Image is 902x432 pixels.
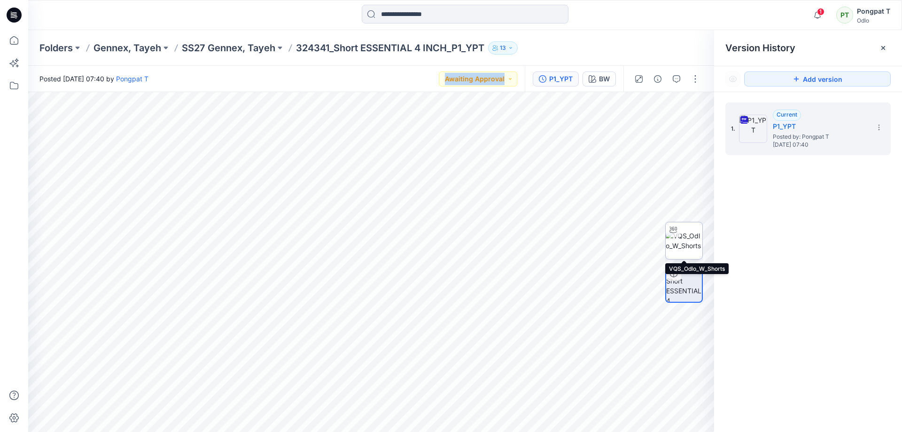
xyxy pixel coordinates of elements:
[549,74,573,84] div: P1_YPT
[836,7,853,24] div: PT
[773,121,867,132] h5: P1_YPT
[773,132,867,141] span: Posted by: Pongpat T
[296,41,484,55] p: 324341_Short ESSENTIAL 4 INCH_P1_YPT
[182,41,275,55] a: SS27 Gennex, Tayeh
[500,43,506,53] p: 13
[731,125,735,133] span: 1.
[583,71,616,86] button: BW
[39,41,73,55] a: Folders
[488,41,518,55] button: 13
[725,71,740,86] button: Show Hidden Versions
[93,41,161,55] a: Gennex, Tayeh
[39,74,148,84] span: Posted [DATE] 07:40 by
[666,266,702,302] img: 324341_Short ESSENTIAL 4 INCH_P1_YPT BW
[533,71,579,86] button: P1_YPT
[666,231,702,251] img: VQS_Odlo_W_Shorts
[857,6,890,17] div: Pongpat T
[879,44,887,52] button: Close
[744,71,891,86] button: Add version
[116,75,148,83] a: Pongpat T
[650,71,665,86] button: Details
[739,115,767,143] img: P1_YPT
[599,74,610,84] div: BW
[773,141,867,148] span: [DATE] 07:40
[817,8,824,16] span: 1
[725,42,795,54] span: Version History
[857,17,890,24] div: Odlo
[777,111,797,118] span: Current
